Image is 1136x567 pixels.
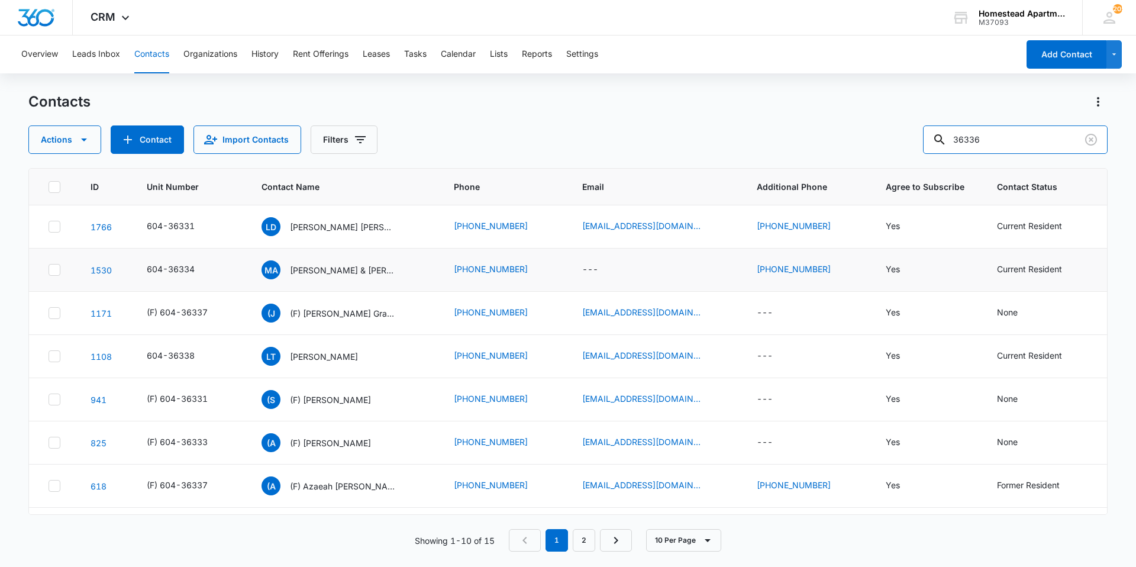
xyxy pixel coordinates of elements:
[886,306,921,320] div: Agree to Subscribe - Yes - Select to Edit Field
[262,347,280,366] span: LT
[21,36,58,73] button: Overview
[757,349,794,363] div: Additional Phone - - Select to Edit Field
[441,36,476,73] button: Calendar
[290,480,396,492] p: (F) Azaeah [PERSON_NAME] & [DATE][PERSON_NAME] [PERSON_NAME]
[582,263,619,277] div: Email - - Select to Edit Field
[290,221,396,233] p: [PERSON_NAME] [PERSON_NAME] & [PERSON_NAME]
[573,529,595,552] a: Page 2
[886,436,921,450] div: Agree to Subscribe - Yes - Select to Edit Field
[582,479,722,493] div: Email - lilzaezae68@gmail.com - Select to Edit Field
[757,436,773,450] div: ---
[1089,92,1108,111] button: Actions
[262,476,280,495] span: (A
[262,260,418,279] div: Contact Name - Manuel Anchondo & Franchesca Anchondo - Select to Edit Field
[91,308,112,318] a: Navigate to contact details page for (F) Jose Manuel Grande Bautista & Tania Rodriguez
[147,436,229,450] div: Unit Number - (F) 604-36333 - Select to Edit Field
[757,263,852,277] div: Additional Phone - (970) 817-1977 - Select to Edit Field
[997,306,1039,320] div: Contact Status - None - Select to Edit Field
[134,36,169,73] button: Contacts
[147,306,229,320] div: Unit Number - (F) 604-36337 - Select to Edit Field
[997,220,1083,234] div: Contact Status - Current Resident - Select to Edit Field
[262,433,392,452] div: Contact Name - (F) Anne Marie McFarland - Select to Edit Field
[490,36,508,73] button: Lists
[582,181,711,193] span: Email
[91,222,112,232] a: Navigate to contact details page for Lesley Darian Hernandez Arias & Brooks Maile
[290,350,358,363] p: [PERSON_NAME]
[886,349,900,362] div: Yes
[997,181,1071,193] span: Contact Status
[454,181,537,193] span: Phone
[183,36,237,73] button: Organizations
[193,125,301,154] button: Import Contacts
[886,306,900,318] div: Yes
[997,392,1039,407] div: Contact Status - None - Select to Edit Field
[997,436,1018,448] div: None
[454,479,528,491] a: [PHONE_NUMBER]
[363,36,390,73] button: Leases
[886,392,900,405] div: Yes
[757,220,852,234] div: Additional Phone - (801) 656-9303 - Select to Edit Field
[91,352,112,362] a: Navigate to contact details page for Lynelle Tsikewa
[522,36,552,73] button: Reports
[454,263,528,275] a: [PHONE_NUMBER]
[886,263,921,277] div: Agree to Subscribe - Yes - Select to Edit Field
[454,220,528,232] a: [PHONE_NUMBER]
[757,220,831,232] a: [PHONE_NUMBER]
[757,392,773,407] div: ---
[262,260,280,279] span: MA
[997,306,1018,318] div: None
[147,220,195,232] div: 604-36331
[293,36,348,73] button: Rent Offerings
[757,263,831,275] a: [PHONE_NUMBER]
[1113,4,1122,14] div: notifications count
[251,36,279,73] button: History
[886,392,921,407] div: Agree to Subscribe - Yes - Select to Edit Field
[262,304,280,323] span: (J
[147,263,195,275] div: 604-36334
[454,479,549,493] div: Phone - (970) 804-6928 - Select to Edit Field
[28,93,91,111] h1: Contacts
[646,529,721,552] button: 10 Per Page
[757,479,852,493] div: Additional Phone - (970) 779-5397 - Select to Edit Field
[147,181,233,193] span: Unit Number
[290,307,396,320] p: (F) [PERSON_NAME] Grande [PERSON_NAME] & [PERSON_NAME]
[415,534,495,547] p: Showing 1-10 of 15
[886,436,900,448] div: Yes
[91,265,112,275] a: Navigate to contact details page for Manuel Anchondo & Franchesca Anchondo
[147,220,216,234] div: Unit Number - 604-36331 - Select to Edit Field
[582,349,701,362] a: [EMAIL_ADDRESS][DOMAIN_NAME]
[582,436,701,448] a: [EMAIL_ADDRESS][DOMAIN_NAME]
[290,264,396,276] p: [PERSON_NAME] & [PERSON_NAME]
[28,125,101,154] button: Actions
[979,9,1065,18] div: account name
[147,479,208,491] div: (F) 604-36337
[454,392,528,405] a: [PHONE_NUMBER]
[262,433,280,452] span: (A
[454,220,549,234] div: Phone - (435) 256-2401 - Select to Edit Field
[582,392,722,407] div: Email - selinapena79@gmail.com - Select to Edit Field
[91,481,106,491] a: Navigate to contact details page for (F) Azaeah Cordona & Lucia Paura Arellano
[290,394,371,406] p: (F) [PERSON_NAME]
[582,220,722,234] div: Email - lesleydhernandzz@gmail.com - Select to Edit Field
[454,306,528,318] a: [PHONE_NUMBER]
[91,181,101,193] span: ID
[886,181,969,193] span: Agree to Subscribe
[262,181,408,193] span: Contact Name
[147,349,195,362] div: 604-36338
[582,306,701,318] a: [EMAIL_ADDRESS][DOMAIN_NAME]
[147,392,229,407] div: Unit Number - (F) 604-36331 - Select to Edit Field
[454,263,549,277] div: Phone - (970) 420-2014 - Select to Edit Field
[1082,130,1100,149] button: Clear
[454,306,549,320] div: Phone - (970) 730-9010 - Select to Edit Field
[262,217,280,236] span: LD
[454,436,528,448] a: [PHONE_NUMBER]
[72,36,120,73] button: Leads Inbox
[546,529,568,552] em: 1
[886,479,921,493] div: Agree to Subscribe - Yes - Select to Edit Field
[262,390,280,409] span: (S
[454,392,549,407] div: Phone - (970) 473-6710 - Select to Edit Field
[886,479,900,491] div: Yes
[757,181,857,193] span: Additional Phone
[582,436,722,450] div: Email - anne04mcfarland@gmail.com - Select to Edit Field
[147,306,208,318] div: (F) 604-36337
